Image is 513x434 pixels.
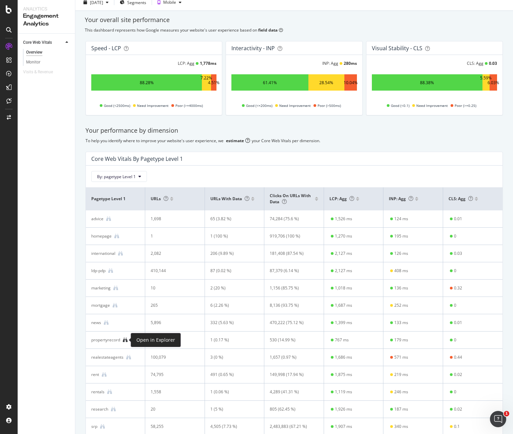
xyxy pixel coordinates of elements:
div: propertyrecord [91,337,120,343]
div: 1,687 ms [335,302,352,308]
div: 470,222 (75.12 %) [270,320,313,326]
div: srp [91,423,97,430]
div: 4,505 (7.73 %) [210,423,254,430]
div: 88.38% [420,80,434,86]
div: 280 ms [344,60,357,66]
div: 58,255 [151,423,194,430]
div: ldp-pdp [91,268,106,274]
a: Overview [26,49,70,56]
div: 0.02 [454,406,462,412]
button: By: pagetype Level 1 [91,171,147,182]
div: 0.03 [454,250,462,257]
div: 136 ms [394,285,408,291]
div: Monitor [26,59,40,66]
div: 100,079 [151,354,194,360]
div: estimate [226,138,244,144]
div: 87 (0.02 %) [210,268,254,274]
div: 1,399 ms [335,320,352,326]
div: 0.01 [454,320,462,326]
div: 1,018 ms [335,285,352,291]
div: international [91,250,115,257]
span: URLs with data [210,196,249,202]
div: 7.22% [201,75,212,90]
div: 206 (9.89 %) [210,250,254,257]
div: 491 (0.65 %) [210,372,254,378]
div: LCP: Agg [178,60,194,66]
div: 265 [151,302,194,308]
a: Visits & Revenue [23,69,60,76]
div: 410,144 [151,268,194,274]
img: logo_orange.svg [11,11,16,16]
div: Interactivity - INP [231,45,275,52]
div: 6 (2.26 %) [210,302,254,308]
span: Good (<0.1) [391,101,410,110]
div: rentals [91,389,104,395]
div: realestateagents [91,354,123,360]
div: Your overall site performance [85,16,503,24]
div: v 4.0.25 [19,11,33,16]
span: Poor (>=4000ms) [175,101,203,110]
div: 1,526 ms [335,216,352,222]
div: 2,127 ms [335,250,352,257]
div: 530 (14.99 %) [270,337,313,343]
a: Core Web Vitals [23,39,63,46]
div: Overview [26,49,42,56]
div: rent [91,372,99,378]
div: Visual Stability - CLS [372,45,422,52]
div: 126 ms [394,250,408,257]
div: 0.01 [454,216,462,222]
a: Monitor [26,59,70,66]
div: marketing [91,285,111,291]
div: 3 (0 %) [210,354,254,360]
div: 133 ms [394,320,408,326]
div: 0.03 [489,60,497,66]
div: 74,284 (75.6 %) [270,216,313,222]
div: 1,698 [151,216,194,222]
div: 1,558 [151,389,194,395]
b: field data [258,27,278,33]
div: 408 ms [394,268,408,274]
div: INP: Agg [322,60,338,66]
div: 767 ms [335,337,349,343]
div: 1 (0.06 %) [210,389,254,395]
div: research [91,406,108,412]
div: 1,875 ms [335,372,352,378]
iframe: Intercom live chat [490,411,506,427]
div: 181,408 (87.54 %) [270,250,313,257]
span: 1 [504,411,509,416]
span: Need Improvement [137,101,169,110]
div: 332 (5.63 %) [210,320,254,326]
div: 252 ms [394,302,408,308]
div: 65 (3.82 %) [210,216,254,222]
div: 0 [454,268,456,274]
img: tab_domain_overview_orange.svg [20,39,25,45]
div: 124 ms [394,216,408,222]
div: 179 ms [394,337,408,343]
div: 1 [151,233,194,239]
div: 219 ms [394,372,408,378]
div: Engagement Analytics [23,12,70,28]
span: Need Improvement [279,101,311,110]
div: Visits & Revenue [23,69,53,76]
div: 149,998 (17.94 %) [270,372,313,378]
div: 919,706 (100 %) [270,233,313,239]
div: 1,686 ms [335,354,352,360]
div: Speed - LCP [91,45,121,52]
div: Open in Explorer [136,336,175,344]
img: website_grey.svg [11,18,16,23]
div: 195 ms [394,233,408,239]
div: 74,795 [151,372,194,378]
div: 571 ms [394,354,408,360]
div: 2,483,883 (67.21 %) [270,423,313,430]
span: Need Improvement [416,101,448,110]
div: 61.41% [263,80,277,86]
div: 1 (100 %) [210,233,254,239]
div: 0 [454,389,456,395]
div: 4,289 (41.31 %) [270,389,313,395]
div: Your performance by dimension [85,126,503,135]
div: 10.04% [344,80,358,86]
div: 20 [151,406,194,412]
span: Good (<=200ms) [246,101,272,110]
div: 28.54% [319,80,333,86]
div: This dashboard represents how Google measures your website's user experience based on [85,27,503,33]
